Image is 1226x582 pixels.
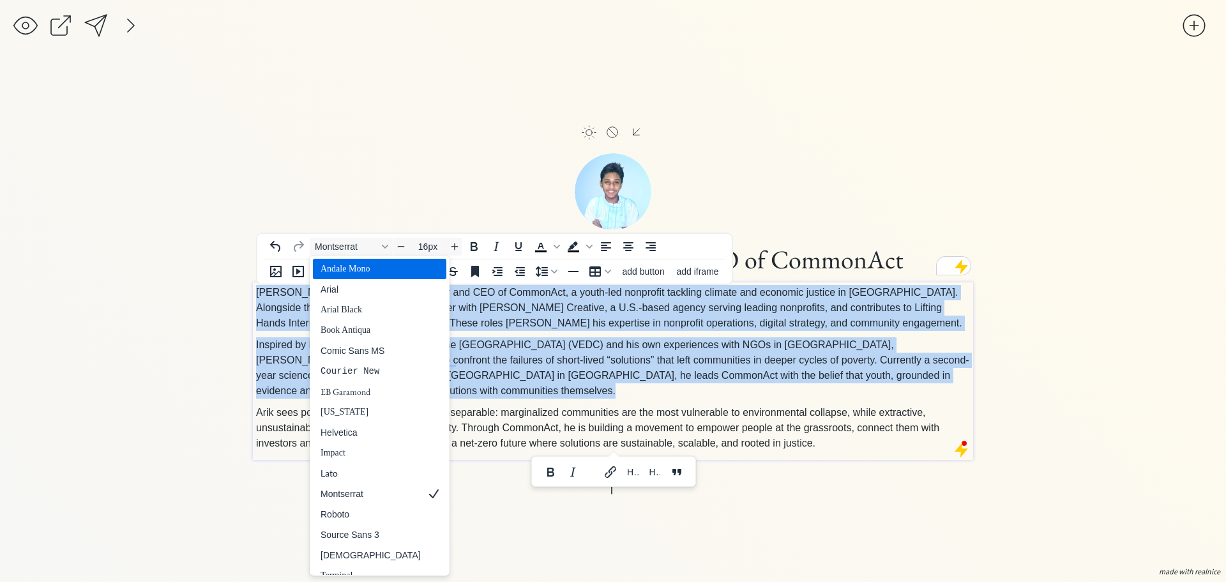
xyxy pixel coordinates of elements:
button: Heading 3 [644,463,665,481]
div: Comic Sans MS [313,341,446,361]
span: Montserrat [315,241,377,252]
div: Courier New [313,361,446,381]
button: Strikethrough [442,263,464,280]
button: Redo [287,238,309,256]
button: Anchor [464,263,486,280]
div: Arial [313,279,446,300]
div: Arial Black [313,300,446,320]
div: Background color Black [563,238,594,256]
div: Georgia [313,402,446,422]
div: Comic Sans MS [321,343,421,358]
button: Underline [508,238,529,256]
span: [PERSON_NAME] Anoy is the Co-Founder and CEO of CommonAct, a youth-led nonprofit tackling climate... [256,287,962,328]
h1: [PERSON_NAME] Anoy - Co-Founder & CEO of CommonAct [255,243,971,275]
button: made with realnice [1154,566,1225,579]
div: Roboto [313,504,446,525]
div: [US_STATE] [321,404,421,420]
button: Line height [531,263,562,280]
div: Text color Black [530,238,562,256]
button: Undo [265,238,287,256]
button: Increase font size [447,238,462,256]
button: Table [585,263,616,280]
div: Source Sans 3 [313,525,446,545]
span: add iframe [676,266,718,277]
button: Italic [562,463,584,481]
button: Align right [640,238,662,256]
div: EB Garamond [321,384,421,399]
button: Blockquote [666,463,688,481]
span: Inspired by his late father’s leadership at the [GEOGRAPHIC_DATA] (VEDC) and his own experiences ... [256,339,969,396]
button: Align center [617,238,639,256]
button: Bold [463,238,485,256]
div: Book Antiqua [313,320,446,341]
button: add video [287,263,309,280]
button: Insert image [265,263,287,280]
div: Arial [321,282,421,297]
button: Decrease font size [393,238,409,256]
div: Helvetica [321,425,421,440]
button: Decrease indent [509,263,531,280]
button: Align left [595,238,617,256]
div: Helvetica [313,422,446,443]
div: Lato [321,466,421,481]
div: Courier New [321,364,421,379]
span: H3 [649,467,660,477]
div: To enrich screen reader interactions, please activate Accessibility in Grammarly extension settings [255,243,971,275]
div: Impact [321,445,421,461]
div: Arial Black [321,302,421,318]
div: Lato [313,463,446,484]
button: Font Montserrat [310,238,393,256]
button: Horizontal line [563,263,584,280]
button: Heading 2 [622,463,644,481]
button: Increase indent [487,263,508,280]
button: add iframe [671,263,724,280]
div: Impact [313,443,446,463]
div: Andale Mono [313,259,446,279]
span: Arik sees poverty and climate change as inseparable: marginalized communities are the most vulner... [256,407,939,448]
button: add button [616,263,670,280]
div: Andale Mono [321,261,421,277]
div: Tahoma [313,545,446,565]
div: Roboto [321,507,421,522]
div: To enrich screen reader interactions, please activate Accessibility in Grammarly extension settings [256,285,971,451]
span: add button [623,266,665,277]
div: Source Sans 3 [321,527,421,542]
div: Montserrat [321,486,421,502]
span: H2 [627,467,639,477]
div: Montserrat [313,484,446,504]
button: Link [600,463,621,481]
div: Book Antiqua [321,323,421,338]
button: Italic [485,238,507,256]
button: Bold [540,463,561,481]
div: EB Garamond [313,381,446,402]
div: [DEMOGRAPHIC_DATA] [321,548,421,563]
